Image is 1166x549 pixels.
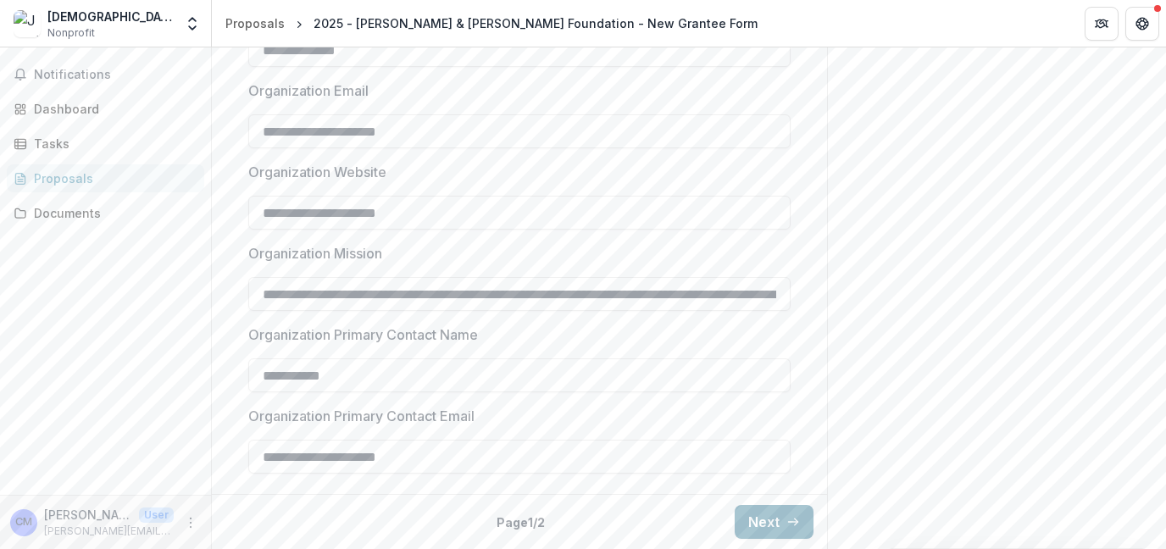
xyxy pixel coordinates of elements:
p: Organization Website [248,162,386,182]
div: Documents [34,204,191,222]
nav: breadcrumb [219,11,764,36]
button: More [180,513,201,533]
button: Open entity switcher [180,7,204,41]
p: Organization Primary Contact Email [248,406,475,426]
button: Next [735,505,813,539]
div: Dashboard [34,100,191,118]
a: Documents [7,199,204,227]
p: Page 1 / 2 [497,513,545,531]
span: Nonprofit [47,25,95,41]
a: Tasks [7,130,204,158]
a: Dashboard [7,95,204,123]
div: Tasks [34,135,191,152]
a: Proposals [219,11,291,36]
p: Organization Mission [248,243,382,263]
p: [PERSON_NAME] [44,506,132,524]
button: Get Help [1125,7,1159,41]
img: Jesuit Refugee Service USA [14,10,41,37]
div: Proposals [225,14,285,32]
span: Notifications [34,68,197,82]
a: Proposals [7,164,204,192]
p: [PERSON_NAME][EMAIL_ADDRESS][PERSON_NAME][DOMAIN_NAME] [44,524,174,539]
div: Chris Moser [15,517,32,528]
div: [DEMOGRAPHIC_DATA] Refugee Service [GEOGRAPHIC_DATA] [47,8,174,25]
div: Proposals [34,169,191,187]
p: Organization Primary Contact Name [248,324,478,345]
p: User [139,507,174,523]
p: Organization Email [248,80,369,101]
div: 2025 - [PERSON_NAME] & [PERSON_NAME] Foundation - New Grantee Form [314,14,758,32]
button: Notifications [7,61,204,88]
button: Partners [1085,7,1119,41]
